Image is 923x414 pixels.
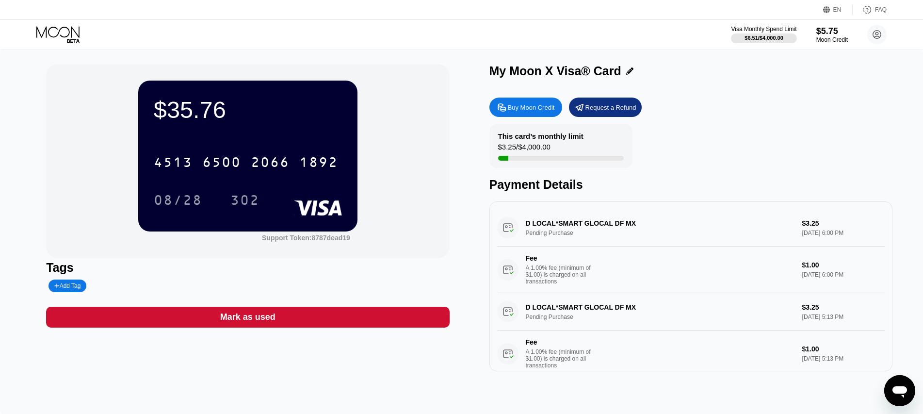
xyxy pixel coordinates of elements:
[202,156,241,171] div: 6500
[833,6,842,13] div: EN
[816,26,848,36] div: $5.75
[802,355,885,362] div: [DATE] 5:13 PM
[585,103,636,112] div: Request a Refund
[46,261,449,275] div: Tags
[46,307,449,328] div: Mark as used
[49,280,86,292] div: Add Tag
[489,98,562,117] div: Buy Moon Credit
[262,234,350,242] div: Support Token:8787dead19
[251,156,290,171] div: 2066
[223,188,267,212] div: 302
[154,96,342,123] div: $35.76
[526,348,599,369] div: A 1.00% fee (minimum of $1.00) is charged on all transactions
[508,103,555,112] div: Buy Moon Credit
[146,188,210,212] div: 08/28
[853,5,887,15] div: FAQ
[802,261,885,269] div: $1.00
[220,312,275,323] div: Mark as used
[299,156,338,171] div: 1892
[526,338,594,346] div: Fee
[569,98,642,117] div: Request a Refund
[154,156,193,171] div: 4513
[230,194,259,209] div: 302
[526,254,594,262] div: Fee
[489,64,621,78] div: My Moon X Visa® Card
[875,6,887,13] div: FAQ
[816,26,848,43] div: $5.75Moon Credit
[745,35,783,41] div: $6.51 / $4,000.00
[816,36,848,43] div: Moon Credit
[802,271,885,278] div: [DATE] 6:00 PM
[497,331,885,377] div: FeeA 1.00% fee (minimum of $1.00) is charged on all transactions$1.00[DATE] 5:13 PM
[731,26,796,43] div: Visa Monthly Spend Limit$6.51/$4,000.00
[497,247,885,293] div: FeeA 1.00% fee (minimum of $1.00) is charged on all transactions$1.00[DATE] 6:00 PM
[884,375,915,406] iframe: Button to launch messaging window
[731,26,796,33] div: Visa Monthly Spend Limit
[823,5,853,15] div: EN
[526,265,599,285] div: A 1.00% fee (minimum of $1.00) is charged on all transactions
[489,178,892,192] div: Payment Details
[498,132,583,140] div: This card’s monthly limit
[154,194,202,209] div: 08/28
[802,345,885,353] div: $1.00
[148,150,344,174] div: 4513650020661892
[262,234,350,242] div: Support Token: 8787dead19
[54,282,81,289] div: Add Tag
[498,143,551,156] div: $3.25 / $4,000.00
